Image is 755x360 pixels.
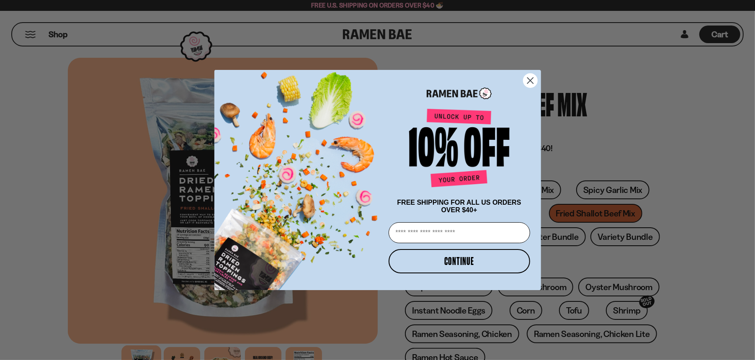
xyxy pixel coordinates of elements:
[427,87,492,100] img: Ramen Bae Logo
[523,73,538,88] button: Close dialog
[397,199,521,213] span: FREE SHIPPING FOR ALL US ORDERS OVER $40+
[214,62,385,290] img: ce7035ce-2e49-461c-ae4b-8ade7372f32c.png
[389,249,530,273] button: CONTINUE
[407,108,512,190] img: Unlock up to 10% off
